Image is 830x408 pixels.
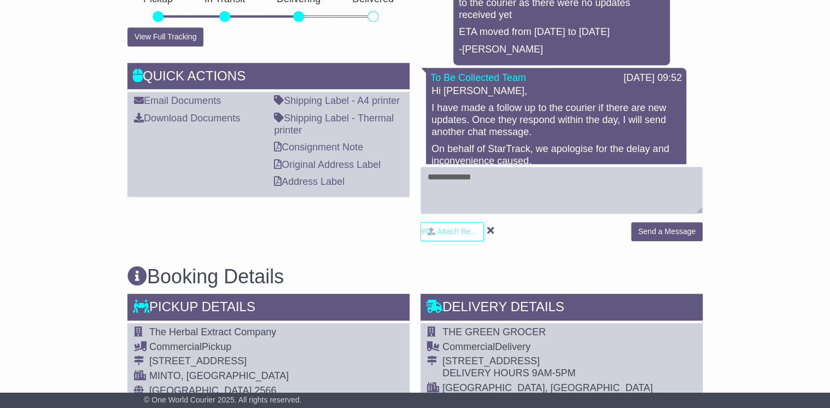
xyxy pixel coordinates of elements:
[149,327,276,337] span: The Herbal Extract Company
[420,294,703,323] div: Delivery Details
[254,385,276,396] span: 2566
[127,27,203,46] button: View Full Tracking
[430,72,526,83] a: To Be Collected Team
[442,341,495,352] span: Commercial
[127,294,410,323] div: Pickup Details
[134,113,240,124] a: Download Documents
[274,113,394,136] a: Shipping Label - Thermal printer
[149,341,202,352] span: Commercial
[274,159,381,170] a: Original Address Label
[431,143,681,167] p: On behalf of StarTrack, we apologise for the delay and inconvenience caused.
[149,385,252,396] span: [GEOGRAPHIC_DATA]
[274,142,363,153] a: Consignment Note
[149,355,316,368] div: [STREET_ADDRESS]
[459,44,664,56] p: -[PERSON_NAME]
[442,341,653,353] div: Delivery
[149,370,316,382] div: MINTO, [GEOGRAPHIC_DATA]
[623,72,682,84] div: [DATE] 09:52
[442,368,653,380] div: DELIVERY HOURS 9AM-5PM
[442,355,653,368] div: [STREET_ADDRESS]
[631,222,703,241] button: Send a Message
[134,95,221,106] a: Email Documents
[459,26,664,38] p: ETA moved from [DATE] to [DATE]
[274,95,400,106] a: Shipping Label - A4 printer
[431,102,681,138] p: I have made a follow up to the courier if there are new updates. Once they respond within the day...
[149,341,316,353] div: Pickup
[442,327,546,337] span: THE GREEN GROCER
[127,63,410,92] div: Quick Actions
[274,176,344,187] a: Address Label
[431,85,681,97] p: Hi [PERSON_NAME],
[127,266,703,288] h3: Booking Details
[144,395,302,404] span: © One World Courier 2025. All rights reserved.
[442,382,653,394] div: [GEOGRAPHIC_DATA], [GEOGRAPHIC_DATA]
